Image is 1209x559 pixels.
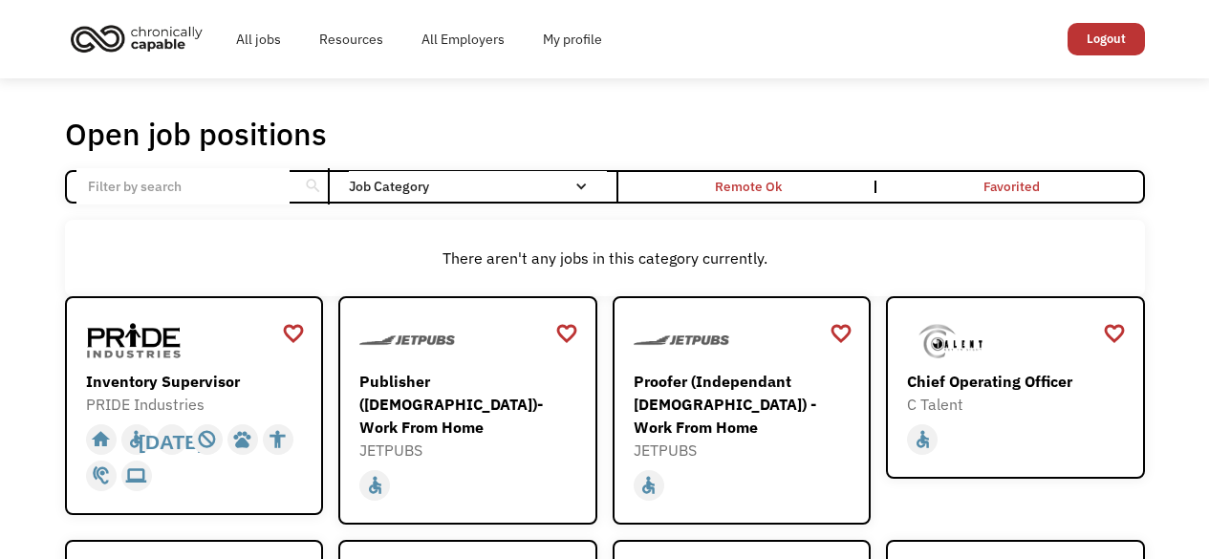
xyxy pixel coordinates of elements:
div: accessible [913,425,933,454]
a: My profile [524,9,621,70]
a: All Employers [402,9,524,70]
div: Proofer (Independant [DEMOGRAPHIC_DATA]) - Work From Home [634,370,855,439]
img: JETPUBS [634,317,729,365]
div: JETPUBS [634,439,855,462]
div: home [91,425,111,454]
img: C Talent [907,317,1003,365]
div: [DATE] [139,425,205,454]
form: Email Form [65,170,1145,204]
a: Favorited [880,172,1142,202]
img: JETPUBS [359,317,455,365]
a: favorite_border [830,319,853,348]
div: There aren't any jobs in this category currently. [75,247,1135,269]
a: PRIDE IndustriesInventory SupervisorPRIDE Industrieshomeaccessible[DATE]not_interestedpetsaccessi... [65,296,324,516]
img: Chronically Capable logo [65,17,208,59]
div: Inventory Supervisor [86,370,308,393]
a: All jobs [217,9,300,70]
a: favorite_border [282,319,305,348]
div: accessibility [268,425,288,454]
div: PRIDE Industries [86,393,308,416]
div: Job Category [349,180,606,193]
div: JETPUBS [359,439,581,462]
div: computer [126,462,146,490]
a: Remote Ok [618,172,880,202]
div: Remote Ok [715,175,782,198]
div: hearing [91,462,111,490]
a: JETPUBSProofer (Independant [DEMOGRAPHIC_DATA]) - Work From HomeJETPUBSaccessible [613,296,872,526]
a: favorite_border [555,319,578,348]
h1: Open job positions [65,115,327,153]
input: Filter by search [76,168,290,204]
a: favorite_border [1103,319,1126,348]
div: Publisher ([DEMOGRAPHIC_DATA])- Work From Home [359,370,581,439]
div: Chief Operating Officer [907,370,1129,393]
div: Job Category [349,171,606,202]
img: PRIDE Industries [86,317,182,365]
a: C TalentChief Operating OfficerC Talentaccessible [886,296,1145,480]
div: accessible [638,471,658,500]
a: Logout [1068,23,1145,55]
div: accessible [365,471,385,500]
div: accessible [126,425,146,454]
div: C Talent [907,393,1129,416]
a: home [65,17,217,59]
div: pets [232,425,252,454]
a: Resources [300,9,402,70]
a: JETPUBSPublisher ([DEMOGRAPHIC_DATA])- Work From HomeJETPUBSaccessible [338,296,597,526]
div: search [304,172,322,201]
div: not_interested [197,425,217,454]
